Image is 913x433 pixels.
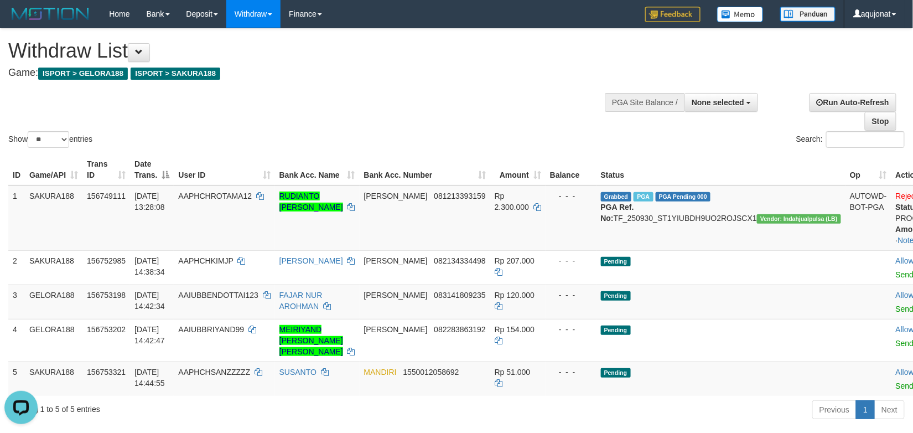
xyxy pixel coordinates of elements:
[490,154,546,185] th: Amount: activate to sort column ascending
[25,185,82,251] td: SAKURA188
[279,291,323,311] a: FAJAR NUR AROHMAN
[434,192,485,200] span: Copy 081213393159 to clipboard
[656,192,711,202] span: PGA Pending
[601,326,631,335] span: Pending
[8,362,25,396] td: 5
[634,192,653,202] span: Marked by aquandsa
[601,291,631,301] span: Pending
[178,325,244,334] span: AAIUBBRIYAND99
[279,368,317,377] a: SUSANTO
[134,256,165,276] span: [DATE] 14:38:34
[25,362,82,396] td: SAKURA188
[757,214,841,224] span: Vendor URL: https://dashboard.q2checkout.com/secure
[810,93,896,112] a: Run Auto-Refresh
[25,319,82,362] td: GELORA188
[845,185,891,251] td: AUTOWD-BOT-PGA
[87,192,126,200] span: 156749111
[596,154,845,185] th: Status
[601,368,631,378] span: Pending
[605,93,684,112] div: PGA Site Balance /
[364,291,428,300] span: [PERSON_NAME]
[8,131,92,148] label: Show entries
[434,325,485,334] span: Copy 082283863192 to clipboard
[8,40,598,62] h1: Withdraw List
[87,291,126,300] span: 156753198
[495,291,535,300] span: Rp 120.000
[796,131,905,148] label: Search:
[8,399,372,415] div: Showing 1 to 5 of 5 entries
[845,154,891,185] th: Op: activate to sort column ascending
[131,68,220,80] span: ISPORT > SAKURA188
[434,256,485,265] span: Copy 082134334498 to clipboard
[684,93,758,112] button: None selected
[178,291,258,300] span: AAIUBBENDOTTAI123
[279,256,343,265] a: [PERSON_NAME]
[780,7,836,22] img: panduan.png
[550,324,592,335] div: - - -
[87,325,126,334] span: 156753202
[550,290,592,301] div: - - -
[275,154,360,185] th: Bank Acc. Name: activate to sort column ascending
[87,256,126,265] span: 156752985
[8,250,25,285] td: 2
[364,256,428,265] span: [PERSON_NAME]
[8,285,25,319] td: 3
[279,325,343,356] a: MEIRIYAND [PERSON_NAME] [PERSON_NAME]
[4,4,38,38] button: Open LiveChat chat widget
[546,154,596,185] th: Balance
[38,68,128,80] span: ISPORT > GELORA188
[826,131,905,148] input: Search:
[8,185,25,251] td: 1
[28,131,69,148] select: Showentries
[495,325,535,334] span: Rp 154.000
[178,192,252,200] span: AAPHCHROTAMA12
[25,285,82,319] td: GELORA188
[178,256,233,265] span: AAPHCHKIMJP
[645,7,701,22] img: Feedback.jpg
[134,368,165,388] span: [DATE] 14:44:55
[178,368,250,377] span: AAPHCHSANZZZZZ
[364,192,428,200] span: [PERSON_NAME]
[134,291,165,311] span: [DATE] 14:42:34
[717,7,764,22] img: Button%20Memo.svg
[25,154,82,185] th: Game/API: activate to sort column ascending
[874,400,905,419] a: Next
[174,154,274,185] th: User ID: activate to sort column ascending
[134,192,165,212] span: [DATE] 13:28:08
[812,400,857,419] a: Previous
[8,319,25,362] td: 4
[25,250,82,285] td: SAKURA188
[8,68,598,79] h4: Game:
[550,367,592,378] div: - - -
[134,325,165,345] span: [DATE] 14:42:47
[8,6,92,22] img: MOTION_logo.png
[434,291,485,300] span: Copy 083141809235 to clipboard
[8,154,25,185] th: ID
[130,154,174,185] th: Date Trans.: activate to sort column descending
[601,203,634,223] b: PGA Ref. No:
[495,256,535,265] span: Rp 207.000
[403,368,459,377] span: Copy 1550012058692 to clipboard
[364,368,397,377] span: MANDIRI
[865,112,896,131] a: Stop
[601,192,632,202] span: Grabbed
[692,98,744,107] span: None selected
[82,154,130,185] th: Trans ID: activate to sort column ascending
[364,325,428,334] span: [PERSON_NAME]
[279,192,343,212] a: RUDIANTO [PERSON_NAME]
[550,190,592,202] div: - - -
[495,368,531,377] span: Rp 51.000
[360,154,490,185] th: Bank Acc. Number: activate to sort column ascending
[596,185,845,251] td: TF_250930_ST1YIUBDH9UO2ROJSCX1
[495,192,529,212] span: Rp 2.300.000
[856,400,875,419] a: 1
[550,255,592,266] div: - - -
[601,257,631,266] span: Pending
[87,368,126,377] span: 156753321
